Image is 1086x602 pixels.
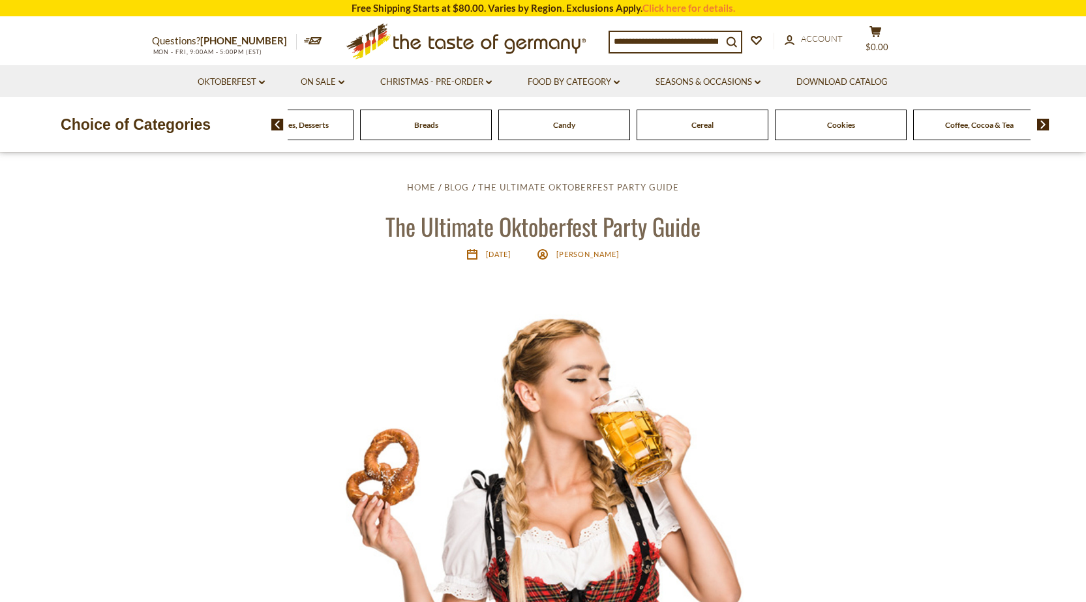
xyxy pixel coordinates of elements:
a: Cookies [827,120,855,130]
a: On Sale [301,75,344,89]
a: Candy [553,120,575,130]
a: Breads [414,120,438,130]
img: previous arrow [271,119,284,130]
a: Click here for details. [642,2,735,14]
a: Baking, Cakes, Desserts [247,120,329,130]
a: Download Catalog [796,75,888,89]
button: $0.00 [856,25,896,58]
img: next arrow [1037,119,1049,130]
h1: The Ultimate Oktoberfest Party Guide [40,211,1046,241]
span: $0.00 [866,42,888,52]
a: Account [785,32,843,46]
a: Christmas - PRE-ORDER [380,75,492,89]
a: Food By Category [528,75,620,89]
p: Questions? [152,33,297,50]
time: [DATE] [486,250,511,258]
span: [PERSON_NAME] [556,250,620,258]
a: Coffee, Cocoa & Tea [945,120,1014,130]
span: MON - FRI, 9:00AM - 5:00PM (EST) [152,48,263,55]
span: Account [801,33,843,44]
a: Oktoberfest [198,75,265,89]
a: [PHONE_NUMBER] [200,35,287,46]
a: Seasons & Occasions [656,75,761,89]
a: Blog [444,182,469,192]
a: The Ultimate Oktoberfest Party Guide [478,182,679,192]
a: Home [407,182,436,192]
a: Cereal [691,120,714,130]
